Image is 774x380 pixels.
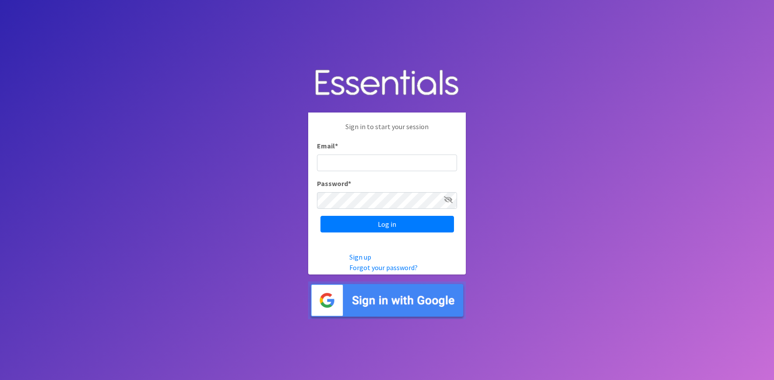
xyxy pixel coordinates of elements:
p: Sign in to start your session [317,121,457,141]
img: Sign in with Google [308,281,466,320]
img: Human Essentials [308,61,466,106]
label: Password [317,178,351,189]
a: Forgot your password? [349,263,418,272]
input: Log in [320,216,454,232]
abbr: required [348,179,351,188]
a: Sign up [349,253,371,261]
label: Email [317,141,338,151]
abbr: required [335,141,338,150]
